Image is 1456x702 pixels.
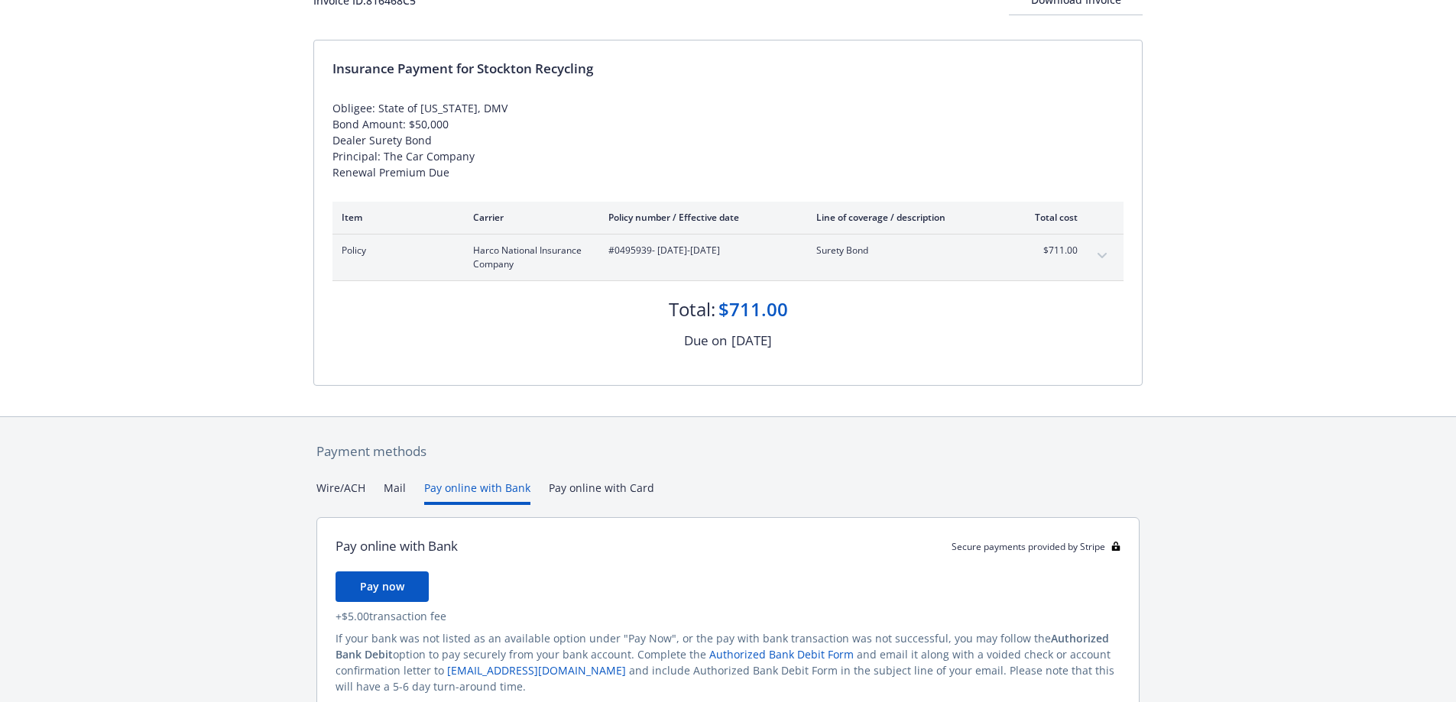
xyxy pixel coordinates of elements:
div: $711.00 [718,296,788,322]
span: #0495939 - [DATE]-[DATE] [608,244,792,257]
div: Total: [669,296,715,322]
div: Secure payments provided by Stripe [952,540,1120,553]
span: $711.00 [1020,244,1078,257]
span: Harco National Insurance Company [473,244,584,271]
div: [DATE] [731,331,772,351]
button: Pay now [336,571,429,602]
div: Obligee: State of [US_STATE], DMV Bond Amount: $50,000 Dealer Surety Bond Principal: The Car Comp... [332,100,1124,180]
a: Authorized Bank Debit Form [709,647,854,662]
button: Wire/ACH [316,480,365,505]
button: Mail [384,480,406,505]
div: Item [342,211,449,224]
div: PolicyHarco National Insurance Company#0495939- [DATE]-[DATE]Surety Bond$711.00expand content [332,235,1124,280]
div: Total cost [1020,211,1078,224]
span: Policy [342,244,449,257]
span: Surety Bond [816,244,996,257]
div: Policy number / Effective date [608,211,792,224]
a: [EMAIL_ADDRESS][DOMAIN_NAME] [447,663,626,678]
div: Line of coverage / description [816,211,996,224]
div: Pay online with Bank [336,536,458,556]
button: expand content [1090,244,1114,268]
button: Pay online with Bank [424,480,530,505]
div: Payment methods [316,442,1140,461]
div: + $5.00 transaction fee [336,608,1120,624]
button: Pay online with Card [549,480,654,505]
div: Carrier [473,211,584,224]
span: Pay now [360,579,404,594]
div: Due on [684,331,727,351]
span: Authorized Bank Debit [336,631,1109,662]
div: Insurance Payment for Stockton Recycling [332,59,1124,79]
div: If your bank was not listed as an available option under "Pay Now", or the pay with bank transact... [336,630,1120,694]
